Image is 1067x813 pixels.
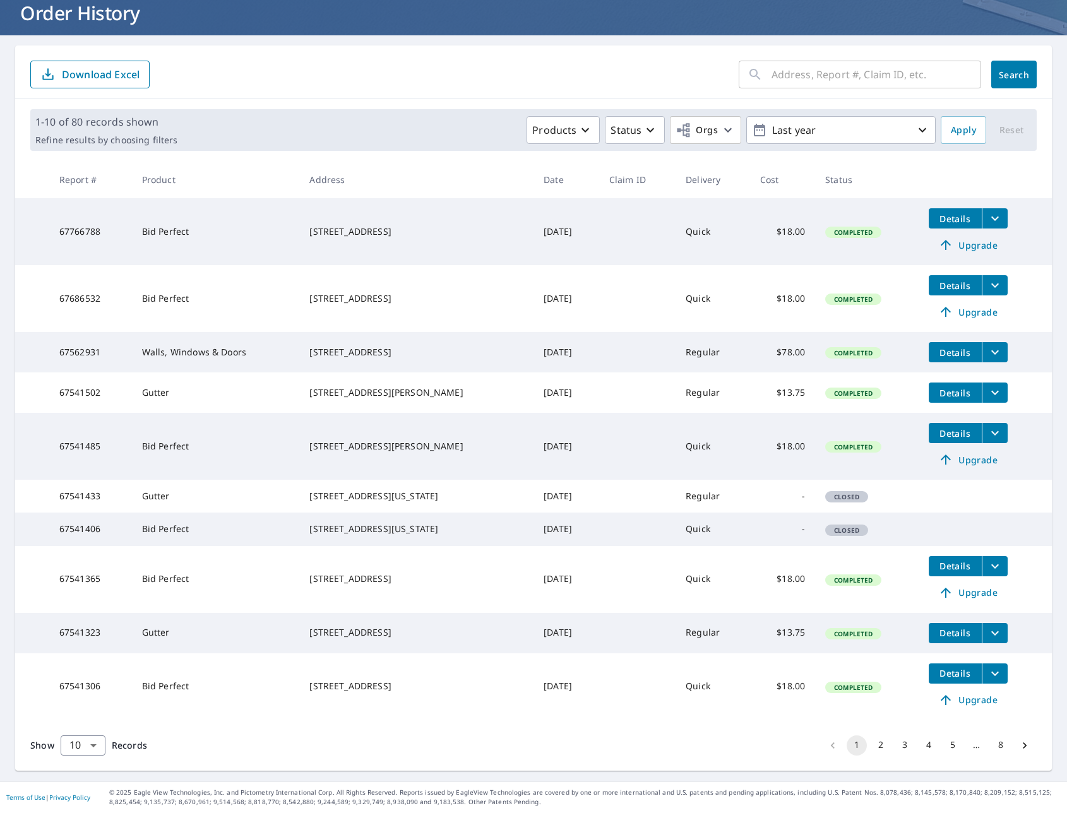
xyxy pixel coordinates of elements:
span: Closed [826,492,867,501]
div: [STREET_ADDRESS][PERSON_NAME] [309,386,523,399]
button: Apply [941,116,986,144]
td: $13.75 [750,613,816,653]
th: Address [299,161,533,198]
td: Gutter [132,372,300,413]
span: Apply [951,122,976,138]
td: 67541485 [49,413,132,480]
span: Completed [826,629,880,638]
button: filesDropdownBtn-67541323 [982,623,1008,643]
span: Completed [826,389,880,398]
button: Orgs [670,116,741,144]
span: Details [936,667,974,679]
td: Bid Perfect [132,546,300,613]
button: Go to page 5 [943,735,963,756]
td: $18.00 [750,653,816,720]
p: Last year [767,119,915,141]
button: page 1 [847,735,867,756]
button: Go to page 2 [871,735,891,756]
td: 67541433 [49,480,132,513]
th: Report # [49,161,132,198]
button: Search [991,61,1037,88]
p: © 2025 Eagle View Technologies, Inc. and Pictometry International Corp. All Rights Reserved. Repo... [109,788,1061,807]
span: Records [112,739,147,751]
span: Details [936,280,974,292]
span: Upgrade [936,585,1000,600]
span: Completed [826,348,880,357]
button: filesDropdownBtn-67766788 [982,208,1008,228]
nav: pagination navigation [821,735,1037,756]
span: Search [1001,69,1027,81]
td: Quick [676,546,749,613]
div: [STREET_ADDRESS] [309,680,523,692]
p: 1-10 of 80 records shown [35,114,177,129]
th: Delivery [676,161,749,198]
button: detailsBtn-67541306 [929,663,982,684]
a: Upgrade [929,449,1008,470]
td: - [750,480,816,513]
td: $18.00 [750,413,816,480]
p: Download Excel [62,68,140,81]
td: Regular [676,332,749,372]
span: Completed [826,442,880,451]
td: Bid Perfect [132,265,300,332]
button: filesDropdownBtn-67541485 [982,423,1008,443]
span: Completed [826,683,880,692]
td: Bid Perfect [132,198,300,265]
button: Go to page 4 [919,735,939,756]
th: Cost [750,161,816,198]
div: [STREET_ADDRESS][US_STATE] [309,523,523,535]
td: [DATE] [533,413,599,480]
td: [DATE] [533,265,599,332]
span: Details [936,627,974,639]
a: Upgrade [929,302,1008,322]
button: detailsBtn-67541323 [929,623,982,643]
button: detailsBtn-67541485 [929,423,982,443]
th: Status [815,161,918,198]
td: [DATE] [533,546,599,613]
td: Bid Perfect [132,413,300,480]
th: Date [533,161,599,198]
span: Upgrade [936,237,1000,252]
td: Walls, Windows & Doors [132,332,300,372]
td: Quick [676,653,749,720]
td: Quick [676,413,749,480]
td: [DATE] [533,653,599,720]
div: … [967,739,987,751]
div: [STREET_ADDRESS] [309,573,523,585]
a: Terms of Use [6,793,45,802]
p: Refine results by choosing filters [35,134,177,146]
div: [STREET_ADDRESS] [309,346,523,359]
span: Show [30,739,54,751]
div: [STREET_ADDRESS] [309,225,523,238]
td: [DATE] [533,480,599,513]
span: Details [936,560,974,572]
div: [STREET_ADDRESS][PERSON_NAME] [309,440,523,453]
div: [STREET_ADDRESS][US_STATE] [309,490,523,502]
span: Completed [826,228,880,237]
div: [STREET_ADDRESS] [309,292,523,305]
td: [DATE] [533,198,599,265]
div: 10 [61,728,105,763]
span: Orgs [676,122,718,138]
td: 67541502 [49,372,132,413]
a: Upgrade [929,583,1008,603]
td: Regular [676,613,749,653]
button: filesDropdownBtn-67686532 [982,275,1008,295]
button: detailsBtn-67541502 [929,383,982,403]
p: Status [611,122,641,138]
button: Products [527,116,600,144]
td: $78.00 [750,332,816,372]
span: Completed [826,295,880,304]
button: Status [605,116,665,144]
td: Quick [676,265,749,332]
td: Regular [676,480,749,513]
td: $13.75 [750,372,816,413]
td: - [750,513,816,545]
td: 67766788 [49,198,132,265]
td: 67541406 [49,513,132,545]
button: Go to next page [1015,735,1035,756]
td: Quick [676,513,749,545]
div: [STREET_ADDRESS] [309,626,523,639]
span: Details [936,213,974,225]
button: Go to page 8 [991,735,1011,756]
